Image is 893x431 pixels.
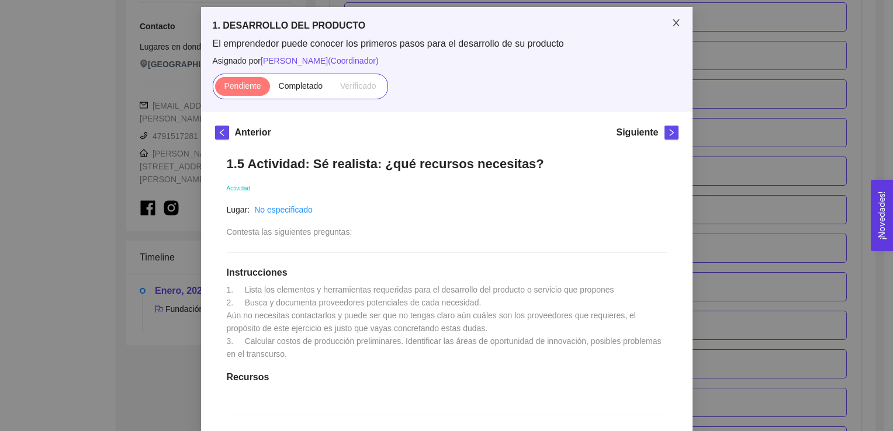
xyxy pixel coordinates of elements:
[279,81,323,91] span: Completado
[254,205,313,214] a: No especificado
[227,285,664,359] span: 1. Lista los elementos y herramientas requeridas para el desarrollo del producto o servicio que p...
[227,267,667,279] h1: Instrucciones
[672,18,681,27] span: close
[665,128,678,137] span: right
[871,180,893,251] button: Open Feedback Widget
[227,203,250,216] article: Lugar:
[616,126,658,140] h5: Siguiente
[664,126,679,140] button: right
[216,128,229,137] span: left
[213,19,681,33] h5: 1. DESARROLLO DEL PRODUCTO
[660,7,693,40] button: Close
[340,81,376,91] span: Verificado
[213,37,681,50] span: El emprendedor puede conocer los primeros pasos para el desarrollo de su producto
[213,54,681,67] span: Asignado por
[224,81,261,91] span: Pendiente
[235,126,271,140] h5: Anterior
[227,185,251,192] span: Actividad
[215,126,229,140] button: left
[227,156,667,172] h1: 1.5 Actividad: Sé realista: ¿qué recursos necesitas?
[227,371,667,383] h1: Recursos
[227,227,352,237] span: Contesta las siguientes preguntas:
[261,56,379,65] span: [PERSON_NAME] ( Coordinador )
